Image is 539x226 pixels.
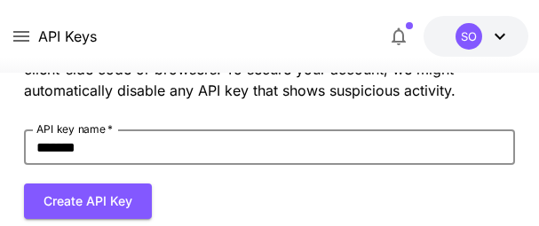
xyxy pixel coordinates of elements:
button: $0.05SO [424,16,528,57]
nav: breadcrumb [38,26,97,47]
a: API Keys [38,26,97,47]
label: API key name [36,121,113,136]
button: Create API Key [24,183,152,220]
div: SO [456,23,482,50]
